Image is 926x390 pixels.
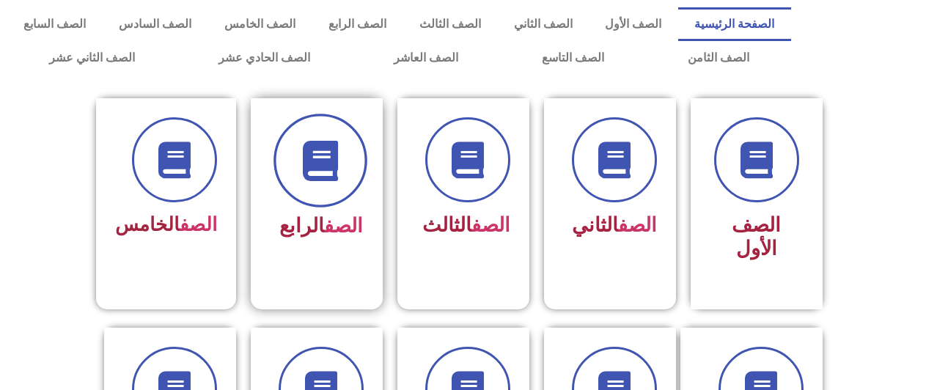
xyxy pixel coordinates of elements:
a: الصف الثاني عشر [7,41,177,75]
span: الثالث [422,213,510,237]
span: الرابع [279,214,363,238]
a: الصف [618,213,657,237]
a: الصف الثالث [403,7,497,41]
span: الصف الأول [732,213,781,260]
span: الخامس [115,213,217,235]
a: الصف [180,213,217,235]
a: الصف الثاني [497,7,589,41]
span: الثاني [572,213,657,237]
a: الصف [471,213,510,237]
a: الصف السادس [103,7,208,41]
a: الصف السابع [7,7,103,41]
a: الصف التاسع [500,41,646,75]
a: الصف الحادي عشر [177,41,352,75]
a: الصف الرابع [312,7,403,41]
a: الصف [324,214,363,238]
a: الصف الأول [589,7,678,41]
a: الصف الخامس [208,7,312,41]
a: الصفحة الرئيسية [678,7,791,41]
a: الصف الثامن [646,41,791,75]
a: الصف العاشر [352,41,500,75]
